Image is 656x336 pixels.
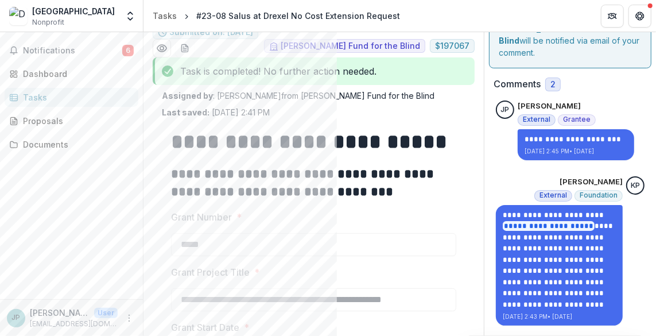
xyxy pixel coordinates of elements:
[23,68,129,80] div: Dashboard
[162,106,270,118] p: [DATE] 2:41 PM
[628,5,651,28] button: Get Help
[525,147,627,156] p: [DATE] 2:45 PM • [DATE]
[176,39,194,57] button: download-word-button
[162,91,213,101] strong: Assigned by
[631,182,640,190] div: Khanh Phan
[153,10,177,22] div: Tasks
[171,320,239,334] p: Grant Start Date
[550,80,556,90] span: 2
[171,210,232,224] p: Grant Number
[5,135,138,154] a: Documents
[122,311,136,325] button: More
[501,106,510,114] div: Jacqueline Patterson
[503,312,616,321] p: [DATE] 2:43 PM • [DATE]
[94,308,118,318] p: User
[162,107,209,117] strong: Last saved:
[23,115,129,127] div: Proposals
[122,5,138,28] button: Open entity switcher
[12,314,21,322] div: Jacqueline Patterson
[32,5,115,17] div: [GEOGRAPHIC_DATA]
[30,319,118,329] p: [EMAIL_ADDRESS][DOMAIN_NAME]
[601,5,624,28] button: Partners
[23,91,129,103] div: Tasks
[580,191,618,199] span: Foundation
[435,41,469,51] span: $ 197067
[153,39,171,57] button: Preview 7555ddea-c42f-4e4f-963a-eba5e0ce280f.pdf
[153,57,475,85] div: Task is completed! No further action needed.
[539,191,567,199] span: External
[560,176,623,188] p: [PERSON_NAME]
[122,45,134,56] span: 6
[148,7,181,24] a: Tasks
[523,115,550,123] span: External
[494,79,541,90] h2: Comments
[32,17,64,28] span: Nonprofit
[5,111,138,130] a: Proposals
[30,307,90,319] p: [PERSON_NAME]
[5,41,138,60] button: Notifications6
[148,7,405,24] nav: breadcrumb
[9,7,28,25] img: Drexel University
[23,138,129,150] div: Documents
[281,41,420,51] span: [PERSON_NAME] Fund for the Blind
[5,88,138,107] a: Tasks
[171,265,250,279] p: Grant Project Title
[5,64,138,83] a: Dashboard
[518,101,581,112] p: [PERSON_NAME]
[162,90,465,102] p: : [PERSON_NAME] from [PERSON_NAME] Fund for the Blind
[196,10,400,22] div: #23-08 Salus at Drexel No Cost Extension Request
[23,46,122,56] span: Notifications
[563,115,591,123] span: Grantee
